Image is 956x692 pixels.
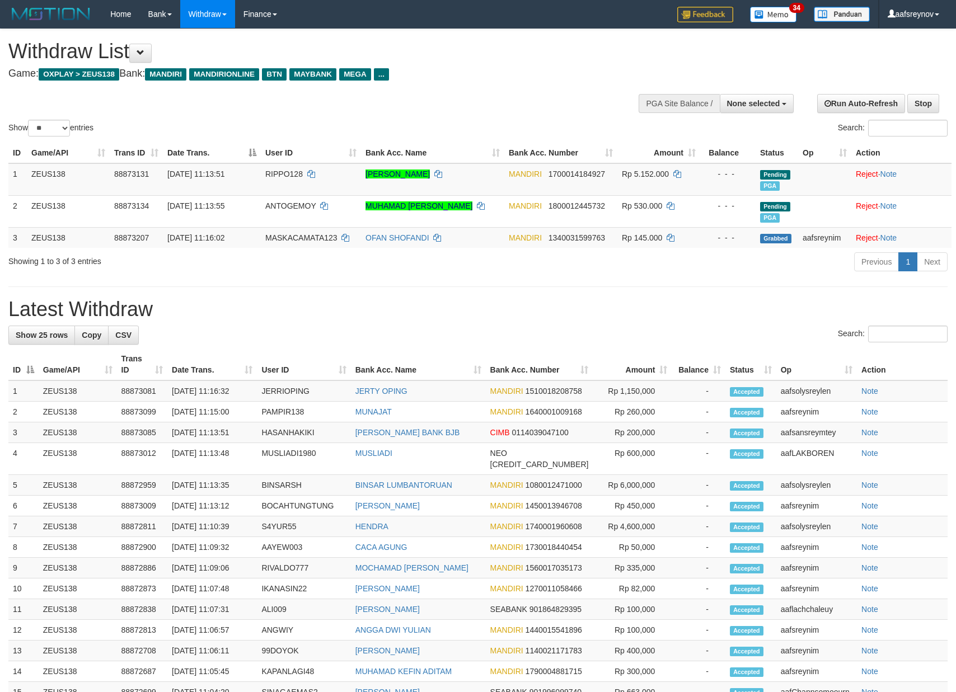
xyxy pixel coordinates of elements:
[861,667,878,676] a: Note
[730,408,763,417] span: Accepted
[593,402,672,422] td: Rp 260,000
[8,120,93,136] label: Show entries
[549,233,605,242] span: Copy 1340031599763 to clipboard
[851,163,952,196] td: ·
[838,326,948,342] label: Search:
[868,120,948,136] input: Search:
[117,496,168,516] td: 88873009
[39,641,117,661] td: ZEUS138
[257,558,350,578] td: RIVALDO777
[257,422,350,443] td: HASANHAKIKI
[490,563,523,572] span: MANDIRI
[526,646,582,655] span: Copy 1140021171783 to clipboard
[760,202,790,211] span: Pending
[8,227,27,248] td: 3
[730,564,763,573] span: Accepted
[39,402,117,422] td: ZEUS138
[509,233,542,242] span: MANDIRI
[189,68,259,81] span: MANDIRIONLINE
[8,380,39,402] td: 1
[486,349,593,380] th: Bank Acc. Number: activate to sort column ascending
[117,422,168,443] td: 88873085
[355,543,407,552] a: CACA AGUNG
[167,475,257,496] td: [DATE] 11:13:35
[8,298,948,321] h1: Latest Withdraw
[339,68,371,81] span: MEGA
[490,646,523,655] span: MANDIRI
[257,537,350,558] td: AAYEW003
[798,143,851,163] th: Op: activate to sort column ascending
[705,168,751,180] div: - - -
[880,233,897,242] a: Note
[622,233,662,242] span: Rp 145.000
[861,501,878,510] a: Note
[163,143,261,163] th: Date Trans.: activate to sort column descending
[672,349,725,380] th: Balance: activate to sort column ascending
[355,428,460,437] a: [PERSON_NAME] BANK BJB
[167,641,257,661] td: [DATE] 11:06:11
[28,120,70,136] select: Showentries
[750,7,797,22] img: Button%20Memo.svg
[490,605,527,614] span: SEABANK
[167,516,257,537] td: [DATE] 11:10:39
[868,326,948,342] input: Search:
[117,558,168,578] td: 88872886
[593,641,672,661] td: Rp 400,000
[490,387,523,396] span: MANDIRI
[8,68,626,79] h4: Game: Bank:
[167,201,224,210] span: [DATE] 11:13:55
[861,543,878,552] a: Note
[16,331,68,340] span: Show 25 rows
[526,407,582,416] span: Copy 1640001009168 to clipboard
[639,94,719,113] div: PGA Site Balance /
[593,475,672,496] td: Rp 6,000,000
[861,522,878,531] a: Note
[730,626,763,635] span: Accepted
[526,563,582,572] span: Copy 1560017035173 to clipboard
[593,496,672,516] td: Rp 450,000
[114,201,149,210] span: 88873134
[760,170,790,180] span: Pending
[257,661,350,682] td: KAPANLAGI48
[8,402,39,422] td: 2
[622,201,662,210] span: Rp 530.000
[851,195,952,227] td: ·
[167,537,257,558] td: [DATE] 11:09:32
[365,170,430,178] a: [PERSON_NAME]
[672,402,725,422] td: -
[789,3,804,13] span: 34
[672,558,725,578] td: -
[861,646,878,655] a: Note
[856,170,878,178] a: Reject
[374,68,389,81] span: ...
[8,599,39,620] td: 11
[117,661,168,682] td: 88872687
[490,584,523,593] span: MANDIRI
[8,443,39,475] td: 4
[526,625,582,634] span: Copy 1440015541896 to clipboard
[776,661,857,682] td: aafsreynim
[117,516,168,537] td: 88872811
[776,496,857,516] td: aafsreynim
[39,537,117,558] td: ZEUS138
[490,449,507,458] span: NEO
[39,599,117,620] td: ZEUS138
[257,496,350,516] td: BOCAHTUNGTUNG
[861,449,878,458] a: Note
[108,326,139,345] a: CSV
[167,496,257,516] td: [DATE] 11:13:12
[117,641,168,661] td: 88872708
[8,6,93,22] img: MOTION_logo.png
[760,234,791,243] span: Grabbed
[730,387,763,397] span: Accepted
[8,326,75,345] a: Show 25 rows
[39,422,117,443] td: ZEUS138
[730,429,763,438] span: Accepted
[705,200,751,211] div: - - -
[355,646,420,655] a: [PERSON_NAME]
[776,380,857,402] td: aafsolysreylen
[861,563,878,572] a: Note
[861,428,878,437] a: Note
[361,143,504,163] th: Bank Acc. Name: activate to sort column ascending
[776,537,857,558] td: aafsreynim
